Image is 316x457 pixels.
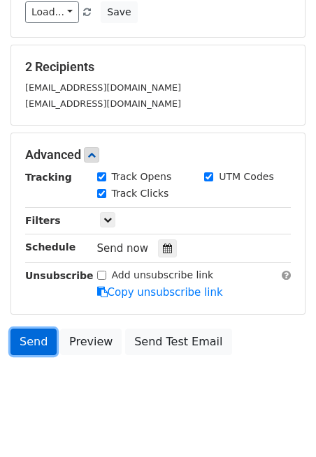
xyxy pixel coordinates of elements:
[60,329,122,355] a: Preview
[125,329,231,355] a: Send Test Email
[97,242,149,255] span: Send now
[112,268,214,283] label: Add unsubscribe link
[25,59,291,75] h5: 2 Recipients
[112,186,169,201] label: Track Clicks
[25,172,72,183] strong: Tracking
[25,98,181,109] small: [EMAIL_ADDRESS][DOMAIN_NAME]
[101,1,137,23] button: Save
[25,270,94,281] strong: Unsubscribe
[25,1,79,23] a: Load...
[25,241,76,253] strong: Schedule
[112,170,172,184] label: Track Opens
[246,390,316,457] iframe: Chat Widget
[25,147,291,163] h5: Advanced
[25,82,181,93] small: [EMAIL_ADDRESS][DOMAIN_NAME]
[10,329,57,355] a: Send
[97,286,223,299] a: Copy unsubscribe link
[25,215,61,226] strong: Filters
[219,170,273,184] label: UTM Codes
